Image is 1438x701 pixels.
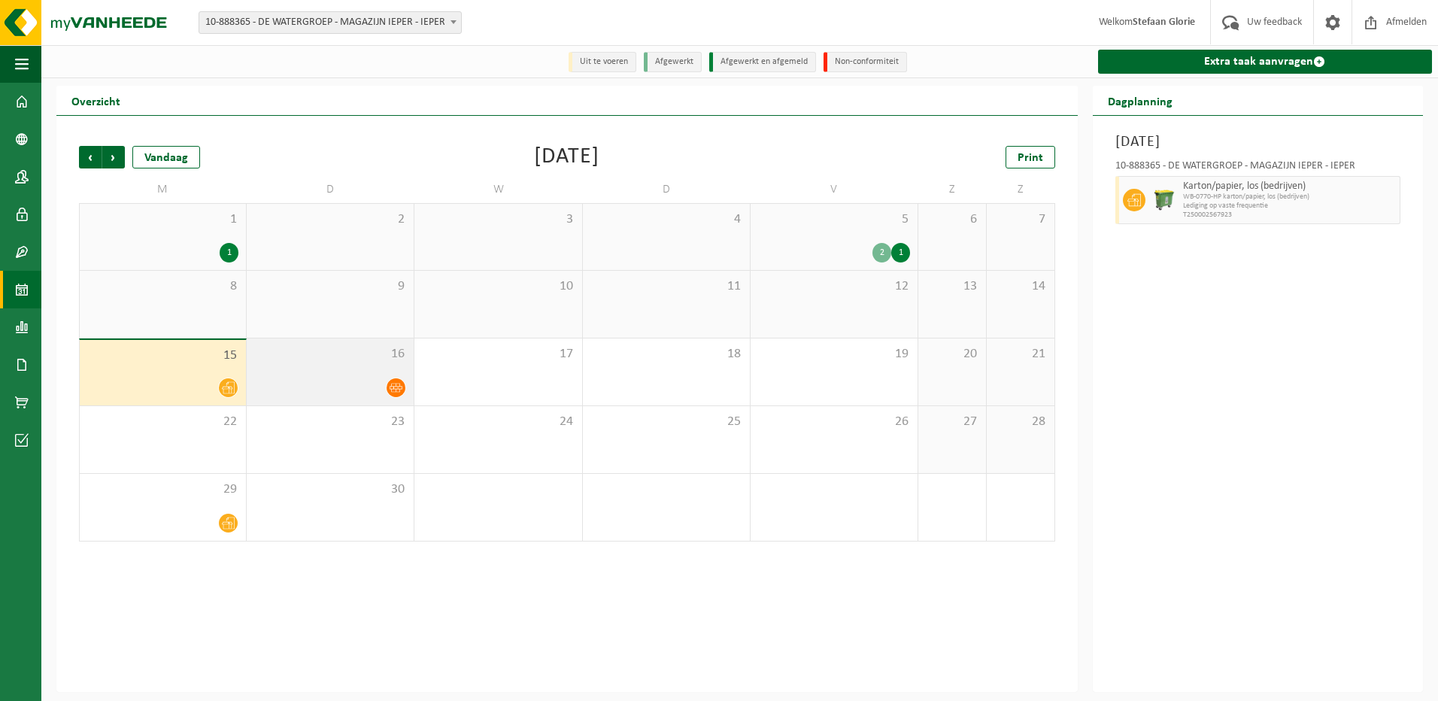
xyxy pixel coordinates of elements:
span: 29 [87,481,238,498]
span: 6 [926,211,978,228]
span: Lediging op vaste frequentie [1183,202,1396,211]
span: 21 [994,346,1047,363]
span: 22 [87,414,238,430]
img: WB-0770-HPE-GN-51 [1153,189,1176,211]
span: 30 [254,481,406,498]
strong: Stefaan Glorie [1133,17,1195,28]
h2: Overzicht [56,86,135,115]
span: 25 [590,414,742,430]
span: 4 [590,211,742,228]
span: Vorige [79,146,102,168]
div: 10-888365 - DE WATERGROEP - MAGAZIJN IEPER - IEPER [1115,161,1400,176]
span: 20 [926,346,978,363]
span: 28 [994,414,1047,430]
a: Extra taak aanvragen [1098,50,1432,74]
span: 14 [994,278,1047,295]
span: 17 [422,346,574,363]
div: 1 [220,243,238,262]
span: 23 [254,414,406,430]
td: V [751,176,918,203]
td: W [414,176,582,203]
div: Vandaag [132,146,200,168]
span: 9 [254,278,406,295]
span: 27 [926,414,978,430]
span: 16 [254,346,406,363]
span: 3 [422,211,574,228]
span: 7 [994,211,1047,228]
a: Print [1006,146,1055,168]
span: Volgende [102,146,125,168]
h2: Dagplanning [1093,86,1188,115]
span: WB-0770-HP karton/papier, los (bedrijven) [1183,193,1396,202]
span: 5 [758,211,910,228]
td: Z [918,176,987,203]
span: 26 [758,414,910,430]
li: Afgewerkt [644,52,702,72]
div: 2 [872,243,891,262]
li: Uit te voeren [569,52,636,72]
li: Non-conformiteit [824,52,907,72]
h3: [DATE] [1115,131,1400,153]
span: Print [1018,152,1043,164]
span: 15 [87,347,238,364]
span: 10-888365 - DE WATERGROEP - MAGAZIJN IEPER - IEPER [199,11,462,34]
td: M [79,176,247,203]
span: 19 [758,346,910,363]
span: 2 [254,211,406,228]
span: 1 [87,211,238,228]
span: T250002567923 [1183,211,1396,220]
li: Afgewerkt en afgemeld [709,52,816,72]
span: 12 [758,278,910,295]
span: 10-888365 - DE WATERGROEP - MAGAZIJN IEPER - IEPER [199,12,461,33]
span: 10 [422,278,574,295]
td: D [583,176,751,203]
span: 18 [590,346,742,363]
div: [DATE] [534,146,599,168]
span: 13 [926,278,978,295]
span: 8 [87,278,238,295]
div: 1 [891,243,910,262]
span: 24 [422,414,574,430]
span: 11 [590,278,742,295]
td: Z [987,176,1055,203]
span: Karton/papier, los (bedrijven) [1183,181,1396,193]
td: D [247,176,414,203]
